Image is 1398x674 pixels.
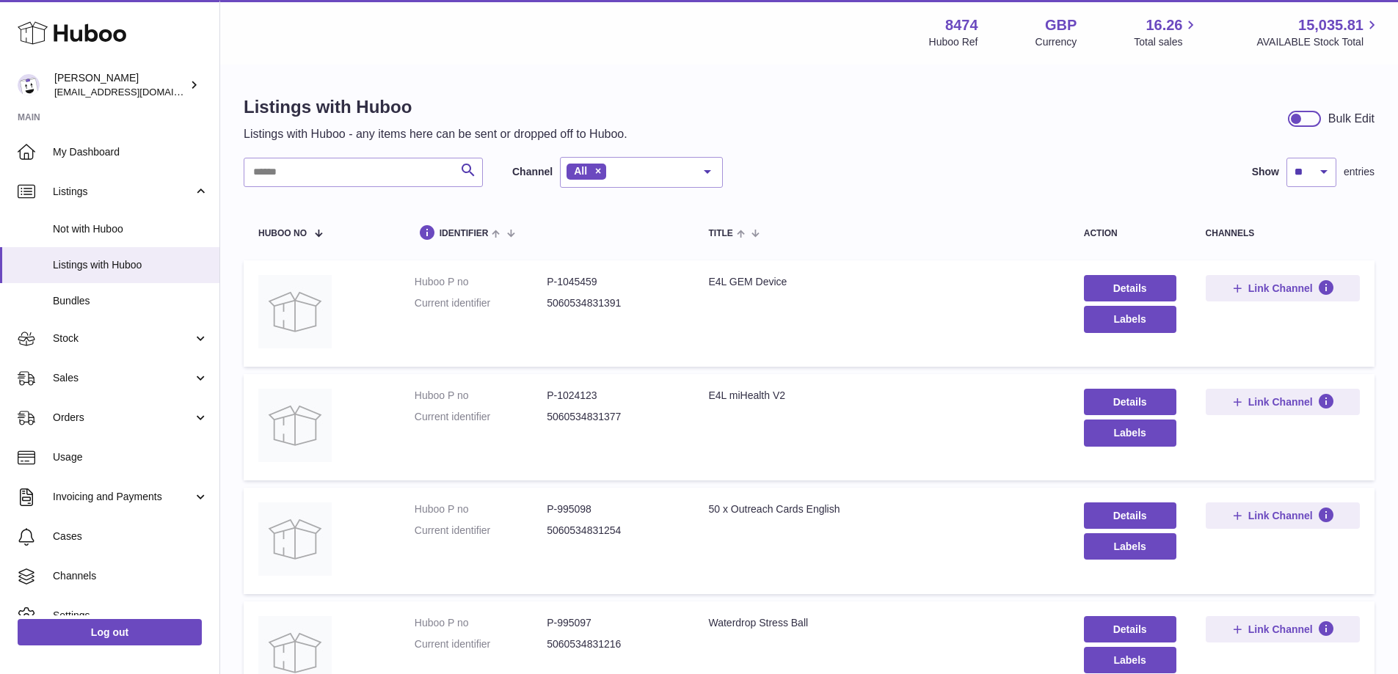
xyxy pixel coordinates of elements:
a: Details [1084,275,1176,301]
a: Details [1084,502,1176,529]
dt: Current identifier [415,637,547,651]
a: Details [1084,389,1176,415]
span: entries [1344,165,1375,179]
span: 16.26 [1146,15,1182,35]
dt: Huboo P no [415,502,547,516]
div: Waterdrop Stress Ball [708,616,1054,630]
span: Link Channel [1248,395,1313,409]
dt: Current identifier [415,524,547,538]
span: Orders [53,411,193,425]
dt: Huboo P no [415,389,547,403]
img: E4L miHealth V2 [258,389,332,462]
span: Link Channel [1248,509,1313,522]
span: Not with Huboo [53,222,208,236]
span: All [574,165,587,177]
label: Channel [512,165,553,179]
dd: P-1045459 [547,275,679,289]
button: Labels [1084,306,1176,332]
dt: Current identifier [415,296,547,310]
strong: 8474 [945,15,978,35]
dd: 5060534831391 [547,296,679,310]
span: Usage [53,450,208,464]
span: Listings with Huboo [53,258,208,272]
a: Log out [18,619,202,645]
button: Labels [1084,533,1176,560]
dt: Huboo P no [415,275,547,289]
dd: 5060534831216 [547,637,679,651]
div: Currency [1035,35,1077,49]
img: 50 x Outreach Cards English [258,502,332,576]
button: Link Channel [1206,502,1360,529]
span: Total sales [1134,35,1199,49]
div: E4L miHealth V2 [708,389,1054,403]
div: Huboo Ref [929,35,978,49]
div: E4L GEM Device [708,275,1054,289]
div: channels [1206,229,1360,238]
span: Settings [53,609,208,623]
img: E4L GEM Device [258,275,332,348]
img: internalAdmin-8474@internal.huboo.com [18,74,40,96]
strong: GBP [1045,15,1077,35]
button: Link Channel [1206,389,1360,415]
span: Bundles [53,294,208,308]
dt: Huboo P no [415,616,547,630]
label: Show [1252,165,1279,179]
dt: Current identifier [415,410,547,424]
p: Listings with Huboo - any items here can be sent or dropped off to Huboo. [244,126,627,142]
span: My Dashboard [53,145,208,159]
dd: P-995097 [547,616,679,630]
div: Bulk Edit [1328,111,1375,127]
span: Huboo no [258,229,307,238]
button: Labels [1084,647,1176,673]
span: Cases [53,530,208,543]
a: Details [1084,616,1176,642]
a: 15,035.81 AVAILABLE Stock Total [1256,15,1380,49]
h1: Listings with Huboo [244,95,627,119]
button: Link Channel [1206,275,1360,301]
dd: 5060534831254 [547,524,679,538]
dd: P-995098 [547,502,679,516]
div: 50 x Outreach Cards English [708,502,1054,516]
button: Link Channel [1206,616,1360,642]
span: 15,035.81 [1298,15,1364,35]
span: Sales [53,371,193,385]
span: Link Channel [1248,282,1313,295]
dd: P-1024123 [547,389,679,403]
span: Stock [53,331,193,345]
span: title [708,229,732,238]
span: Channels [53,569,208,583]
button: Labels [1084,420,1176,446]
dd: 5060534831377 [547,410,679,424]
div: [PERSON_NAME] [54,71,186,99]
span: Invoicing and Payments [53,490,193,504]
span: identifier [440,229,489,238]
span: [EMAIL_ADDRESS][DOMAIN_NAME] [54,86,216,98]
a: 16.26 Total sales [1134,15,1199,49]
div: action [1084,229,1176,238]
span: Listings [53,185,193,199]
span: AVAILABLE Stock Total [1256,35,1380,49]
span: Link Channel [1248,623,1313,636]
